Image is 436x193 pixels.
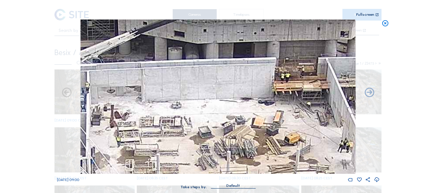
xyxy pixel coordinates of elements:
[364,87,375,99] i: Back
[226,183,240,189] div: Default
[211,183,255,188] div: Default
[81,20,355,174] img: Image
[181,185,207,189] div: Take steps by:
[356,13,374,17] div: Fullscreen
[61,87,72,99] i: Forward
[57,178,79,182] span: [DATE] 09:00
